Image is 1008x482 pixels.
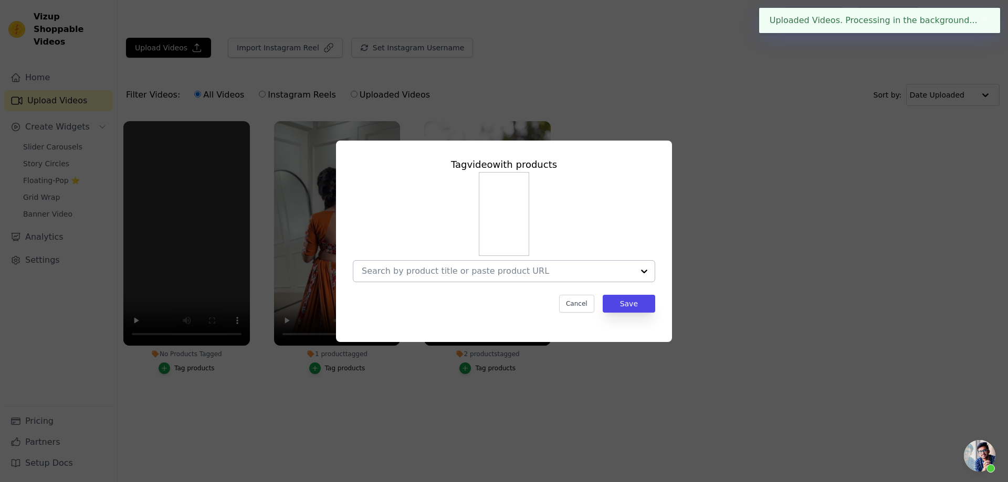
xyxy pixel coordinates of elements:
[559,295,594,313] button: Cancel
[978,14,990,27] button: Close
[759,8,1000,33] div: Uploaded Videos. Processing in the background...
[353,157,655,172] div: Tag video with products
[603,295,655,313] button: Save
[964,440,995,472] a: Open chat
[362,266,634,276] input: Search by product title or paste product URL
